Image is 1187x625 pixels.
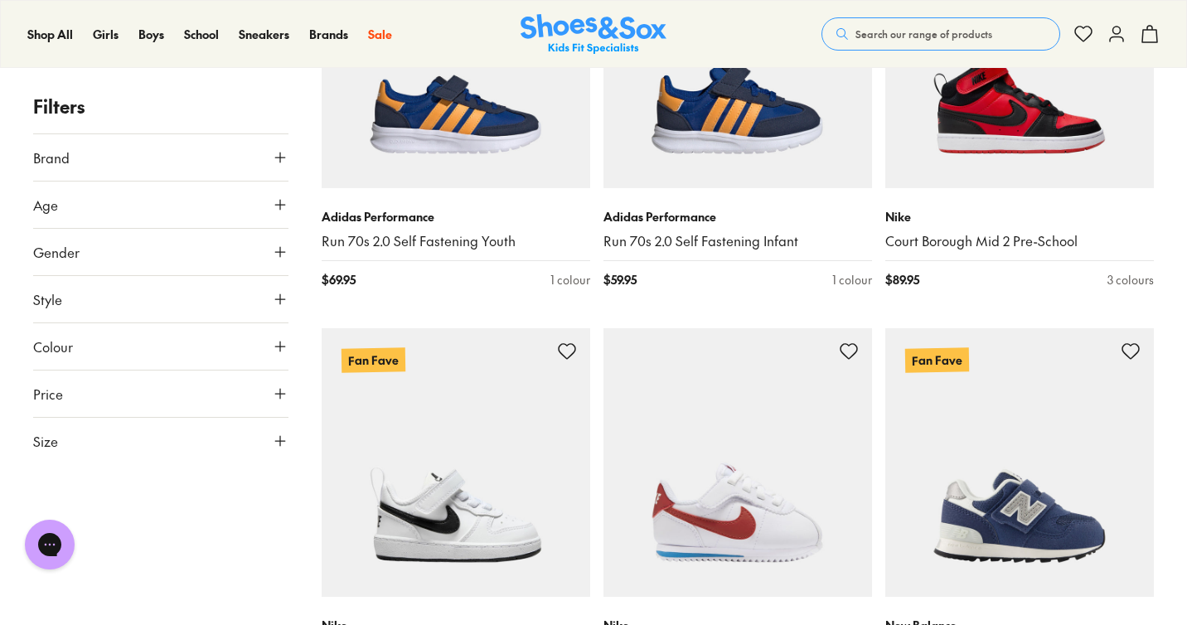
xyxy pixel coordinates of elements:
[309,26,348,42] span: Brands
[885,208,1154,225] p: Nike
[33,371,288,417] button: Price
[885,328,1154,597] a: Fan Fave
[138,26,164,42] span: Boys
[93,26,119,43] a: Girls
[33,195,58,215] span: Age
[885,271,919,288] span: $ 89.95
[17,514,83,575] iframe: Gorgias live chat messenger
[33,134,288,181] button: Brand
[33,384,63,404] span: Price
[322,208,590,225] p: Adidas Performance
[550,271,590,288] div: 1 colour
[33,431,58,451] span: Size
[322,232,590,250] a: Run 70s 2.0 Self Fastening Youth
[521,14,666,55] a: Shoes & Sox
[33,323,288,370] button: Colour
[93,26,119,42] span: Girls
[603,208,872,225] p: Adidas Performance
[885,232,1154,250] a: Court Borough Mid 2 Pre-School
[33,337,73,356] span: Colour
[33,276,288,322] button: Style
[832,271,872,288] div: 1 colour
[322,328,590,597] a: Fan Fave
[322,271,356,288] span: $ 69.95
[27,26,73,42] span: Shop All
[1107,271,1154,288] div: 3 colours
[855,27,992,41] span: Search our range of products
[368,26,392,42] span: Sale
[33,148,70,167] span: Brand
[821,17,1060,51] button: Search our range of products
[342,347,405,372] p: Fan Fave
[603,232,872,250] a: Run 70s 2.0 Self Fastening Infant
[33,229,288,275] button: Gender
[184,26,219,43] a: School
[33,93,288,120] p: Filters
[368,26,392,43] a: Sale
[33,289,62,309] span: Style
[309,26,348,43] a: Brands
[33,242,80,262] span: Gender
[905,347,969,372] p: Fan Fave
[27,26,73,43] a: Shop All
[184,26,219,42] span: School
[603,271,637,288] span: $ 59.95
[239,26,289,43] a: Sneakers
[138,26,164,43] a: Boys
[239,26,289,42] span: Sneakers
[33,418,288,464] button: Size
[33,182,288,228] button: Age
[521,14,666,55] img: SNS_Logo_Responsive.svg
